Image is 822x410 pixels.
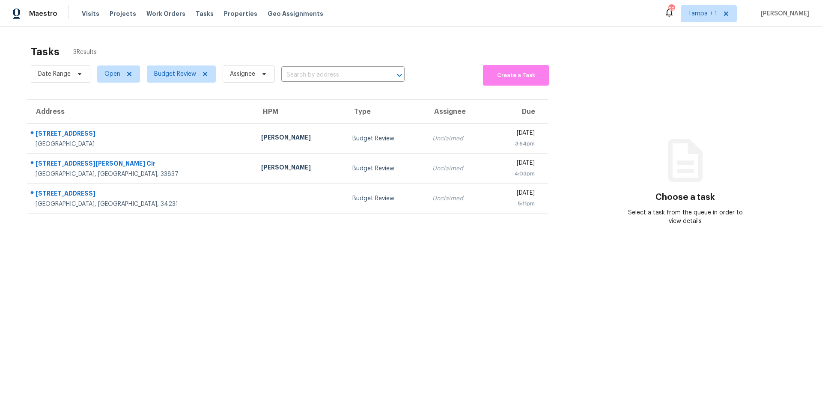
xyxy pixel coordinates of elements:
[393,69,405,81] button: Open
[483,65,549,86] button: Create a Task
[352,194,419,203] div: Budget Review
[73,48,97,56] span: 3 Results
[432,134,482,143] div: Unclaimed
[281,68,381,82] input: Search by address
[655,193,715,202] h3: Choose a task
[36,140,247,149] div: [GEOGRAPHIC_DATA]
[268,9,323,18] span: Geo Assignments
[82,9,99,18] span: Visits
[352,134,419,143] div: Budget Review
[496,159,535,169] div: [DATE]
[426,100,489,124] th: Assignee
[154,70,196,78] span: Budget Review
[261,133,339,144] div: [PERSON_NAME]
[29,9,57,18] span: Maestro
[487,71,545,80] span: Create a Task
[496,199,535,208] div: 5:11pm
[146,9,185,18] span: Work Orders
[36,129,247,140] div: [STREET_ADDRESS]
[27,100,254,124] th: Address
[36,200,247,208] div: [GEOGRAPHIC_DATA], [GEOGRAPHIC_DATA], 34231
[496,129,535,140] div: [DATE]
[254,100,345,124] th: HPM
[496,140,535,148] div: 3:54pm
[496,189,535,199] div: [DATE]
[31,48,60,56] h2: Tasks
[668,5,674,14] div: 59
[36,189,247,200] div: [STREET_ADDRESS]
[496,169,535,178] div: 4:03pm
[196,11,214,17] span: Tasks
[36,159,247,170] div: [STREET_ADDRESS][PERSON_NAME] Cir
[489,100,548,124] th: Due
[110,9,136,18] span: Projects
[432,194,482,203] div: Unclaimed
[432,164,482,173] div: Unclaimed
[352,164,419,173] div: Budget Review
[38,70,71,78] span: Date Range
[688,9,717,18] span: Tampa + 1
[104,70,120,78] span: Open
[624,208,747,226] div: Select a task from the queue in order to view details
[36,170,247,178] div: [GEOGRAPHIC_DATA], [GEOGRAPHIC_DATA], 33837
[230,70,255,78] span: Assignee
[757,9,809,18] span: [PERSON_NAME]
[261,163,339,174] div: [PERSON_NAME]
[224,9,257,18] span: Properties
[345,100,426,124] th: Type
